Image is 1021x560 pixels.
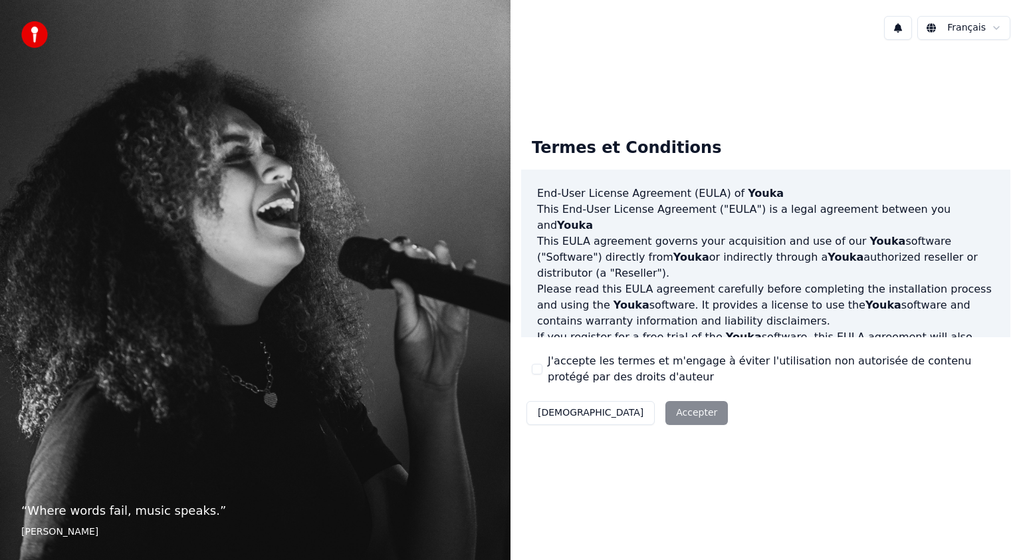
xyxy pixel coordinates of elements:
div: Termes et Conditions [521,127,732,170]
span: Youka [673,251,709,263]
p: This End-User License Agreement ("EULA") is a legal agreement between you and [537,202,994,233]
label: J'accepte les termes et m'engage à éviter l'utilisation non autorisée de contenu protégé par des ... [548,353,1000,385]
p: Please read this EULA agreement carefully before completing the installation process and using th... [537,281,994,329]
span: Youka [726,331,762,343]
span: Youka [748,187,784,200]
h3: End-User License Agreement (EULA) of [537,186,994,202]
footer: [PERSON_NAME] [21,525,489,539]
span: Youka [865,299,901,311]
span: Youka [869,235,905,247]
button: [DEMOGRAPHIC_DATA] [526,401,655,425]
span: Youka [557,219,593,231]
img: youka [21,21,48,48]
p: “ Where words fail, music speaks. ” [21,501,489,520]
p: This EULA agreement governs your acquisition and use of our software ("Software") directly from o... [537,233,994,281]
span: Youka [828,251,863,263]
p: If you register for a free trial of the software, this EULA agreement will also govern that trial... [537,329,994,393]
span: Youka [614,299,649,311]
